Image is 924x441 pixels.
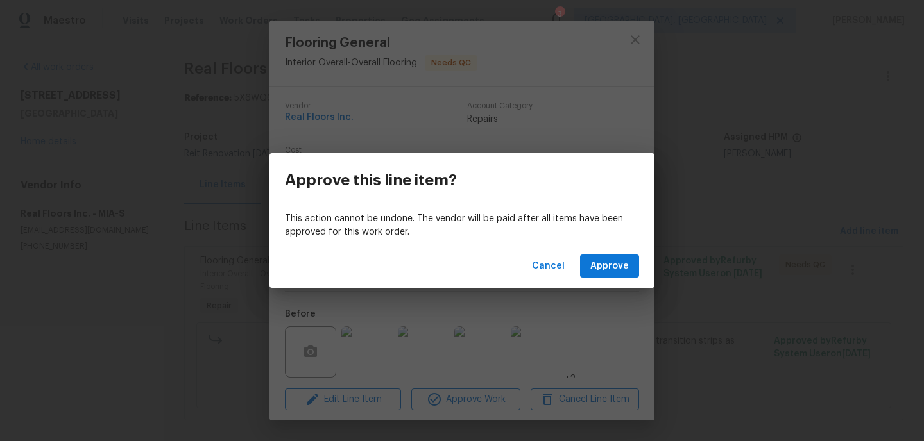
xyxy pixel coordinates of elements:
p: This action cannot be undone. The vendor will be paid after all items have been approved for this... [285,212,639,239]
button: Approve [580,254,639,278]
span: Cancel [532,258,565,274]
h3: Approve this line item? [285,171,457,189]
span: Approve [590,258,629,274]
button: Cancel [527,254,570,278]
